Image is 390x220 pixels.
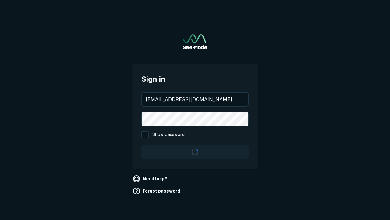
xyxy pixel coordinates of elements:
a: Need help? [132,174,170,184]
a: Forgot password [132,186,183,196]
input: your@email.com [142,93,248,106]
span: Show password [152,131,185,138]
img: See-Mode Logo [183,34,207,49]
a: Go to sign in [183,34,207,49]
span: Sign in [141,74,249,85]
